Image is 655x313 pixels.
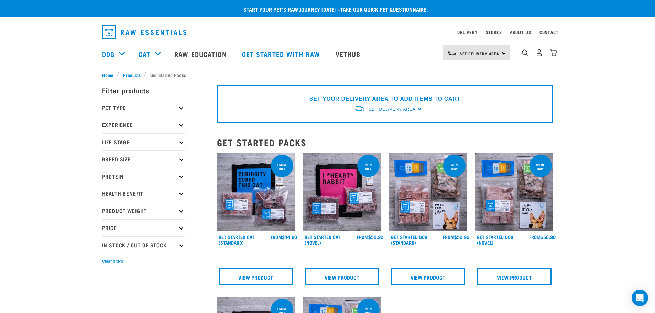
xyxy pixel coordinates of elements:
[102,25,186,39] img: Raw Essentials Logo
[354,105,365,112] img: van-moving.png
[391,236,427,244] a: Get Started Dog (Standard)
[340,8,428,11] a: take our quick pet questionnaire.
[309,95,460,103] p: SET YOUR DELIVERY AREA TO ADD ITEMS TO CART
[102,71,113,78] span: Home
[235,40,329,68] a: Get started with Raw
[102,185,185,202] p: Health Benefit
[119,71,144,78] a: Products
[369,107,415,112] span: Set Delivery Area
[102,116,185,133] p: Experience
[167,40,235,68] a: Raw Education
[443,159,466,174] div: online only
[102,133,185,150] p: Life Stage
[102,150,185,168] p: Breed Size
[329,40,369,68] a: Vethub
[97,23,559,42] nav: dropdown navigation
[357,234,383,240] div: $50.90
[102,99,185,116] p: Pet Type
[303,153,381,231] img: Assortment Of Raw Essential Products For Cats Including, Pink And Black Tote Bag With "I *Heart* ...
[102,219,185,236] p: Price
[550,49,557,56] img: home-icon@2x.png
[217,153,295,231] img: Assortment Of Raw Essential Products For Cats Including, Blue And Black Tote Bag With "Curiosity ...
[102,202,185,219] p: Product Weight
[271,236,282,238] span: FROM
[486,31,502,33] a: Stores
[530,159,552,174] div: online only
[271,234,297,240] div: $44.90
[457,31,477,33] a: Delivery
[529,236,541,238] span: FROM
[539,31,559,33] a: Contact
[510,31,531,33] a: About Us
[477,268,552,285] a: View Product
[529,234,556,240] div: $56.90
[391,268,466,285] a: View Product
[123,71,141,78] span: Products
[219,236,254,244] a: Get Started Cat (Standard)
[443,236,454,238] span: FROM
[477,236,513,244] a: Get Started Dog (Novel)
[102,82,185,99] p: Filter products
[139,49,150,59] a: Cat
[102,236,185,254] p: In Stock / Out Of Stock
[102,71,553,78] nav: breadcrumbs
[219,268,293,285] a: View Product
[102,168,185,185] p: Protein
[632,290,648,306] div: Open Intercom Messenger
[536,49,543,56] img: user.png
[102,71,117,78] a: Home
[443,234,469,240] div: $50.90
[217,137,553,148] h2: Get Started Packs
[305,268,379,285] a: View Product
[475,153,553,231] img: NSP Dog Novel Update
[447,50,456,56] img: van-moving.png
[460,52,500,55] span: Set Delivery Area
[357,236,368,238] span: FROM
[102,49,114,59] a: Dog
[522,49,528,56] img: home-icon-1@2x.png
[102,258,123,265] button: Clear filters
[357,159,380,174] div: online only
[271,159,293,174] div: online only
[305,236,340,244] a: Get Started Cat (Novel)
[389,153,467,231] img: NSP Dog Standard Update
